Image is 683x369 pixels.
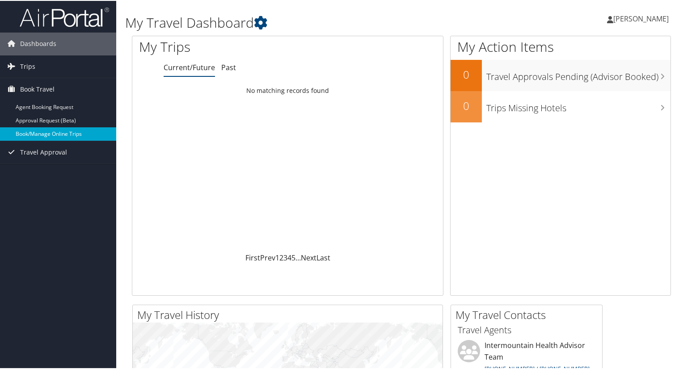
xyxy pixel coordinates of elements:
[221,62,236,71] a: Past
[486,65,670,82] h3: Travel Approvals Pending (Advisor Booked)
[245,252,260,262] a: First
[613,13,669,23] span: [PERSON_NAME]
[137,306,443,322] h2: My Travel History
[451,37,670,55] h1: My Action Items
[275,252,279,262] a: 1
[455,306,602,322] h2: My Travel Contacts
[301,252,316,262] a: Next
[164,62,215,71] a: Current/Future
[132,82,443,98] td: No matching records found
[451,97,482,113] h2: 0
[316,252,330,262] a: Last
[125,13,493,31] h1: My Travel Dashboard
[458,323,595,335] h3: Travel Agents
[139,37,307,55] h1: My Trips
[291,252,295,262] a: 5
[486,96,670,113] h3: Trips Missing Hotels
[451,90,670,122] a: 0Trips Missing Hotels
[20,55,35,77] span: Trips
[295,252,301,262] span: …
[260,252,275,262] a: Prev
[20,140,67,163] span: Travel Approval
[451,59,670,90] a: 0Travel Approvals Pending (Advisor Booked)
[279,252,283,262] a: 2
[451,66,482,81] h2: 0
[20,32,56,54] span: Dashboards
[607,4,678,31] a: [PERSON_NAME]
[20,6,109,27] img: airportal-logo.png
[287,252,291,262] a: 4
[20,77,55,100] span: Book Travel
[283,252,287,262] a: 3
